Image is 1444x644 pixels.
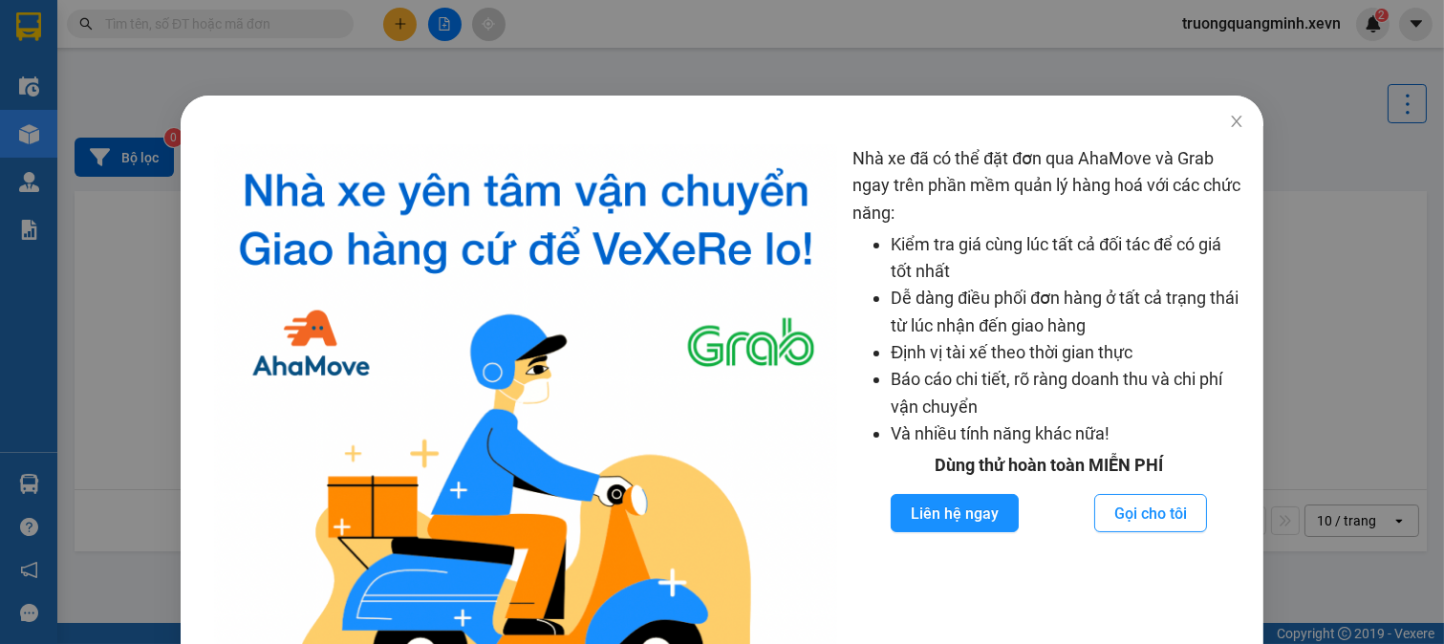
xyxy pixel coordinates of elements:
button: Liên hệ ngay [891,494,1019,532]
span: Liên hệ ngay [911,502,999,526]
button: Close [1210,96,1263,149]
li: Kiểm tra giá cùng lúc tất cả đối tác để có giá tốt nhất [891,231,1244,286]
li: Và nhiều tính năng khác nữa! [891,420,1244,447]
li: Định vị tài xế theo thời gian thực [891,339,1244,366]
button: Gọi cho tôi [1094,494,1207,532]
li: Dễ dàng điều phối đơn hàng ở tất cả trạng thái từ lúc nhận đến giao hàng [891,285,1244,339]
span: Gọi cho tôi [1114,502,1187,526]
div: Dùng thử hoàn toàn MIỄN PHÍ [852,452,1244,479]
li: Báo cáo chi tiết, rõ ràng doanh thu và chi phí vận chuyển [891,366,1244,420]
span: close [1229,114,1244,129]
